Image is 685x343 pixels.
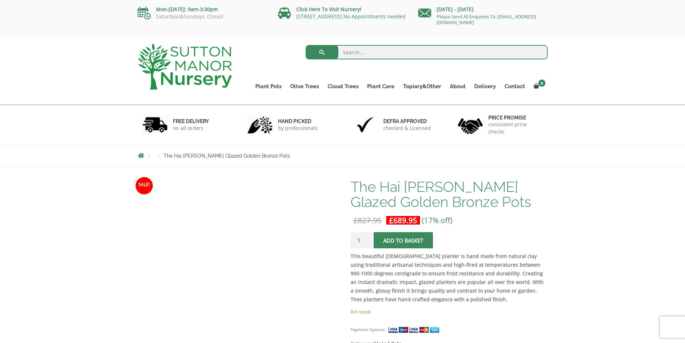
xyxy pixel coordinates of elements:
[437,13,536,26] a: Please Send All Enquiries To: [EMAIL_ADDRESS][DOMAIN_NAME]
[529,81,548,91] a: 0
[399,81,446,91] a: Topiary&Other
[418,5,548,14] p: [DATE] - [DATE]
[374,232,433,248] button: Add to basket
[278,118,318,125] h6: hand picked
[389,215,393,225] span: £
[351,327,385,332] small: Payment Options:
[353,215,358,225] span: £
[363,81,399,91] a: Plant Care
[138,43,232,90] img: logo
[388,326,442,334] img: payment supported
[323,81,363,91] a: Cloud Trees
[383,118,431,125] h6: Defra approved
[142,116,168,134] img: 1.jpg
[446,81,470,91] a: About
[470,81,500,91] a: Delivery
[351,179,547,209] h1: The Hai [PERSON_NAME] Glazed Golden Bronze Pots
[488,114,543,121] h6: Price promise
[383,125,431,132] p: checked & Licensed
[488,121,543,135] p: consistent price checks
[136,177,153,194] span: Sale!
[286,81,323,91] a: Olive Trees
[138,153,548,158] nav: Breadcrumbs
[351,253,544,303] strong: This beautiful [DEMOGRAPHIC_DATA] planter is hand made from natural clay using traditional artisa...
[138,14,267,19] p: Saturdays&Sundays: Closed
[500,81,529,91] a: Contact
[247,116,273,134] img: 2.jpg
[138,5,267,14] p: Mon-[DATE]: 9am-3:30pm
[251,81,286,91] a: Plant Pots
[351,232,372,248] input: Product quantity
[353,116,378,134] img: 3.jpg
[173,118,209,125] h6: FREE DELIVERY
[306,45,548,59] input: Search...
[296,6,361,13] a: Click Here To Visit Nursery!
[458,114,483,136] img: 4.jpg
[296,13,406,20] a: [STREET_ADDRESS] No Appointments needed
[164,153,290,159] span: The Hai [PERSON_NAME] Glazed Golden Bronze Pots
[173,125,209,132] p: on all orders
[351,307,547,316] p: 8 in stock
[538,80,545,87] span: 0
[278,125,318,132] p: by professionals
[353,215,382,225] bdi: 827.95
[389,215,417,225] bdi: 689.95
[422,215,452,225] span: (17% off)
